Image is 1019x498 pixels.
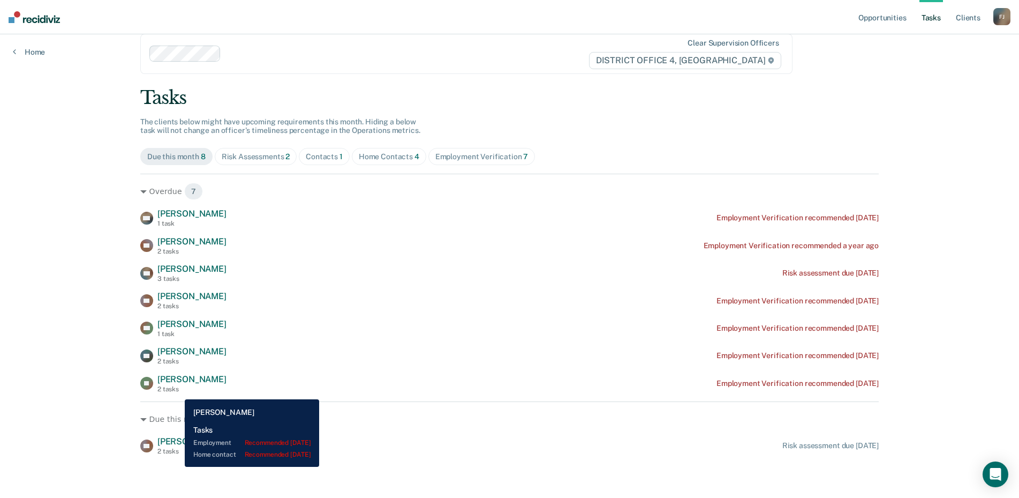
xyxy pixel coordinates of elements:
div: Employment Verification recommended [DATE] [716,351,879,360]
span: 4 [414,152,419,161]
span: [PERSON_NAME] [157,264,227,274]
span: 1 [211,411,228,428]
div: Risk assessment due [DATE] [782,269,879,278]
span: DISTRICT OFFICE 4, [GEOGRAPHIC_DATA] [589,52,781,69]
div: Due this month [147,152,206,161]
div: Employment Verification recommended [DATE] [716,213,879,222]
span: The clients below might have upcoming requirements this month. Hiding a below task will not chang... [140,117,420,135]
span: [PERSON_NAME] [157,291,227,301]
span: 7 [523,152,528,161]
div: Employment Verification [435,152,529,161]
img: Recidiviz [9,11,60,23]
div: 2 tasks [157,248,227,255]
div: F J [993,8,1010,25]
div: 2 tasks [157,358,227,365]
span: 7 [184,183,203,200]
span: [PERSON_NAME] [157,374,227,384]
span: [PERSON_NAME] [157,236,227,247]
div: Open Intercom Messenger [983,462,1008,487]
button: FJ [993,8,1010,25]
div: Contacts [306,152,343,161]
div: 1 task [157,330,227,338]
div: Risk Assessments [222,152,290,161]
div: Employment Verification recommended [DATE] [716,296,879,306]
span: 8 [201,152,206,161]
span: 1 [339,152,343,161]
div: Employment Verification recommended a year ago [704,241,879,250]
span: [PERSON_NAME] [157,209,227,219]
div: 1 task [157,220,227,227]
div: Employment Verification recommended [DATE] [716,324,879,333]
div: Tasks [140,87,879,109]
div: 3 tasks [157,275,227,283]
span: 2 [285,152,290,161]
a: Home [13,47,45,57]
span: [PERSON_NAME] [157,346,227,356]
div: 2 tasks [157,448,227,455]
div: Employment Verification recommended [DATE] [716,379,879,388]
div: Risk assessment due [DATE] [782,441,879,450]
span: [PERSON_NAME] [157,436,227,447]
div: 2 tasks [157,302,227,310]
div: Due this month 1 [140,411,879,428]
div: Overdue 7 [140,183,879,200]
div: Home Contacts [359,152,419,161]
div: 2 tasks [157,385,227,393]
span: [PERSON_NAME] [157,319,227,329]
div: Clear supervision officers [688,39,779,48]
